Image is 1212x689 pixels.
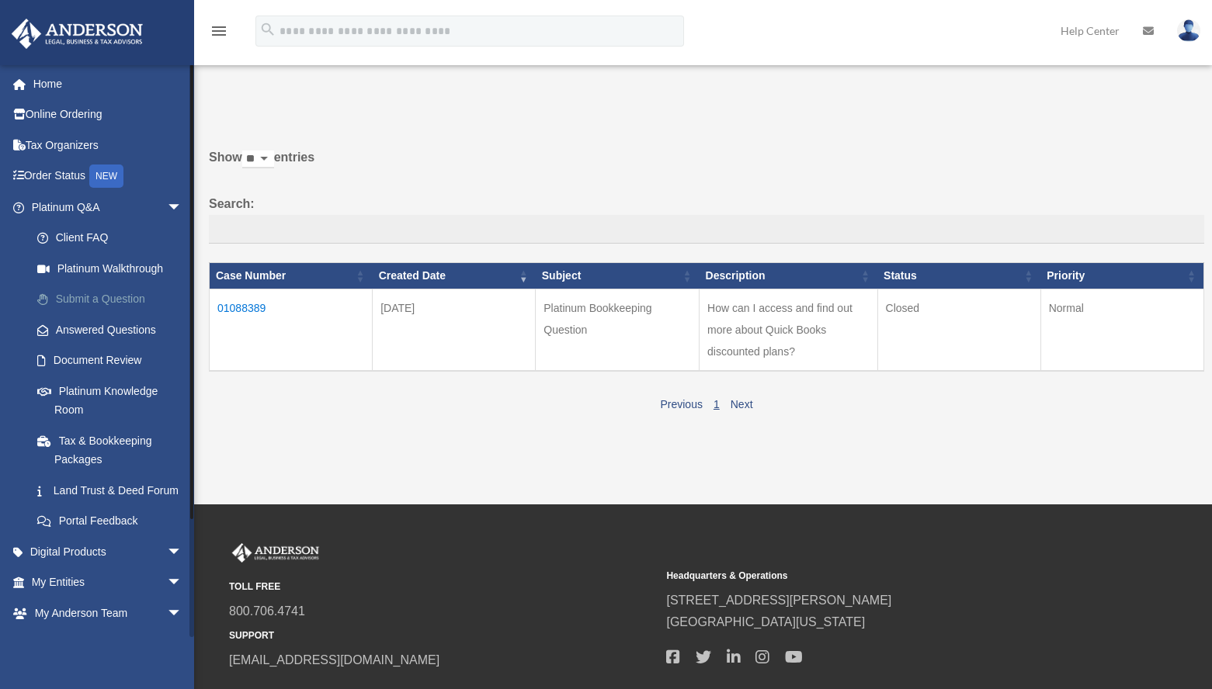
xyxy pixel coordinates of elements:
[22,223,206,254] a: Client FAQ
[11,68,206,99] a: Home
[1040,289,1203,372] td: Normal
[259,21,276,38] i: search
[22,425,206,475] a: Tax & Bookkeeping Packages
[536,263,700,289] th: Subject: activate to sort column ascending
[373,289,536,372] td: [DATE]
[210,263,373,289] th: Case Number: activate to sort column ascending
[11,597,206,628] a: My Anderson Teamarrow_drop_down
[210,289,373,372] td: 01088389
[11,99,206,130] a: Online Ordering
[877,289,1040,372] td: Closed
[167,192,198,223] span: arrow_drop_down
[210,27,228,40] a: menu
[167,536,198,568] span: arrow_drop_down
[877,263,1040,289] th: Status: activate to sort column ascending
[11,161,206,192] a: Order StatusNEW
[22,253,206,284] a: Platinum Walkthrough
[229,543,322,563] img: Anderson Advisors Platinum Portal
[22,475,206,506] a: Land Trust & Deed Forum
[11,130,206,161] a: Tax Organizers
[209,215,1204,244] input: Search:
[209,147,1204,184] label: Show entries
[700,289,878,372] td: How can I access and find out more about Quick Books discounted plans?
[22,506,206,537] a: Portal Feedback
[11,567,206,598] a: My Entitiesarrow_drop_down
[242,151,274,168] select: Showentries
[22,314,198,345] a: Answered Questions
[229,579,655,595] small: TOLL FREE
[666,568,1092,584] small: Headquarters & Operations
[11,536,206,567] a: Digital Productsarrow_drop_down
[731,398,753,410] a: Next
[714,398,720,410] a: 1
[89,164,123,188] div: NEW
[167,597,198,629] span: arrow_drop_down
[11,192,206,223] a: Platinum Q&Aarrow_drop_down
[22,376,206,425] a: Platinum Knowledge Room
[22,284,206,315] a: Submit a Question
[536,289,700,372] td: Platinum Bookkeeping Question
[209,193,1204,244] label: Search:
[229,628,655,644] small: SUPPORT
[700,263,878,289] th: Description: activate to sort column ascending
[1040,263,1203,289] th: Priority: activate to sort column ascending
[660,398,702,410] a: Previous
[7,19,148,49] img: Anderson Advisors Platinum Portal
[1177,19,1200,42] img: User Pic
[22,345,206,376] a: Document Review
[373,263,536,289] th: Created Date: activate to sort column ascending
[167,628,198,660] span: arrow_drop_down
[167,567,198,599] span: arrow_drop_down
[229,653,439,666] a: [EMAIL_ADDRESS][DOMAIN_NAME]
[229,604,305,618] a: 800.706.4741
[666,594,891,607] a: [STREET_ADDRESS][PERSON_NAME]
[11,628,206,660] a: My Documentsarrow_drop_down
[666,615,865,628] a: [GEOGRAPHIC_DATA][US_STATE]
[210,22,228,40] i: menu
